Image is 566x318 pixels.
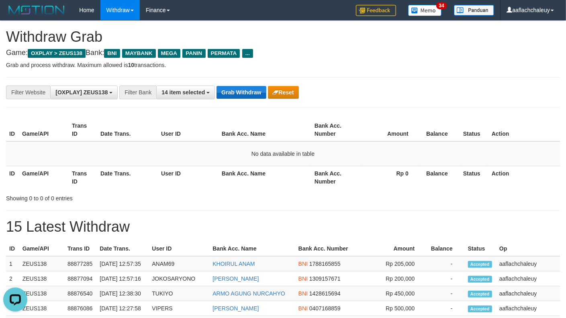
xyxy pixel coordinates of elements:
[356,5,396,16] img: Feedback.jpg
[149,241,209,256] th: User ID
[268,86,299,99] button: Reset
[6,271,19,286] td: 2
[104,49,120,58] span: BNI
[96,241,149,256] th: Date Trans.
[408,5,442,16] img: Button%20Memo.svg
[6,118,19,141] th: ID
[311,166,361,189] th: Bank Acc. Number
[496,271,560,286] td: aaflachchaleuy
[69,118,97,141] th: Trans ID
[6,191,230,202] div: Showing 0 to 0 of 0 entries
[64,286,96,301] td: 88876540
[427,241,465,256] th: Balance
[96,271,149,286] td: [DATE] 12:57:16
[421,166,460,189] th: Balance
[488,166,560,189] th: Action
[156,86,215,99] button: 14 item selected
[213,305,259,312] a: [PERSON_NAME]
[219,118,311,141] th: Bank Acc. Name
[96,301,149,316] td: [DATE] 12:27:58
[209,241,295,256] th: Bank Acc. Name
[309,305,341,312] span: Copy 0407168859 to clipboard
[460,166,488,189] th: Status
[50,86,118,99] button: [OXPLAY] ZEUS138
[421,118,460,141] th: Balance
[213,290,285,297] a: ARMO AGUNG NURCAHYO
[149,271,209,286] td: JOKOSARYONO
[468,276,492,283] span: Accepted
[19,301,64,316] td: ZEUS138
[298,275,308,282] span: BNI
[298,261,308,267] span: BNI
[6,4,67,16] img: MOTION_logo.png
[298,290,308,297] span: BNI
[465,241,496,256] th: Status
[427,271,465,286] td: -
[361,118,421,141] th: Amount
[161,89,205,96] span: 14 item selected
[19,286,64,301] td: ZEUS138
[97,166,158,189] th: Date Trans.
[219,166,311,189] th: Bank Acc. Name
[496,241,560,256] th: Op
[309,290,341,297] span: Copy 1428615694 to clipboard
[468,306,492,312] span: Accepted
[128,62,134,68] strong: 10
[217,86,266,99] button: Grab Withdraw
[309,275,341,282] span: Copy 1309157671 to clipboard
[436,2,447,9] span: 34
[96,286,149,301] td: [DATE] 12:38:30
[182,49,205,58] span: PANIN
[372,256,427,271] td: Rp 205,000
[295,241,372,256] th: Bank Acc. Number
[6,256,19,271] td: 1
[19,256,64,271] td: ZEUS138
[158,49,181,58] span: MEGA
[468,261,492,268] span: Accepted
[242,49,253,58] span: ...
[213,261,255,267] a: KHOIRUL ANAM
[6,141,560,166] td: No data available in table
[372,301,427,316] td: Rp 500,000
[158,166,219,189] th: User ID
[149,256,209,271] td: ANAM69
[208,49,240,58] span: PERMATA
[28,49,86,58] span: OXPLAY > ZEUS138
[309,261,341,267] span: Copy 1788165855 to clipboard
[69,166,97,189] th: Trans ID
[468,291,492,298] span: Accepted
[19,271,64,286] td: ZEUS138
[19,118,69,141] th: Game/API
[6,49,560,57] h4: Game: Bank:
[488,118,560,141] th: Action
[158,118,219,141] th: User ID
[149,286,209,301] td: TUKIYO
[427,301,465,316] td: -
[460,118,488,141] th: Status
[64,301,96,316] td: 88876086
[372,286,427,301] td: Rp 450,000
[55,89,108,96] span: [OXPLAY] ZEUS138
[6,219,560,235] h1: 15 Latest Withdraw
[122,49,156,58] span: MAYBANK
[19,166,69,189] th: Game/API
[64,256,96,271] td: 88877285
[496,301,560,316] td: aaflachchaleuy
[496,256,560,271] td: aaflachchaleuy
[3,3,27,27] button: Open LiveChat chat widget
[64,241,96,256] th: Trans ID
[213,275,259,282] a: [PERSON_NAME]
[96,256,149,271] td: [DATE] 12:57:35
[427,286,465,301] td: -
[6,166,19,189] th: ID
[64,271,96,286] td: 88877094
[496,286,560,301] td: aaflachchaleuy
[311,118,361,141] th: Bank Acc. Number
[427,256,465,271] td: -
[298,305,308,312] span: BNI
[149,301,209,316] td: VIPERS
[454,5,494,16] img: panduan.png
[372,271,427,286] td: Rp 200,000
[6,86,50,99] div: Filter Website
[6,61,560,69] p: Grab and process withdraw. Maximum allowed is transactions.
